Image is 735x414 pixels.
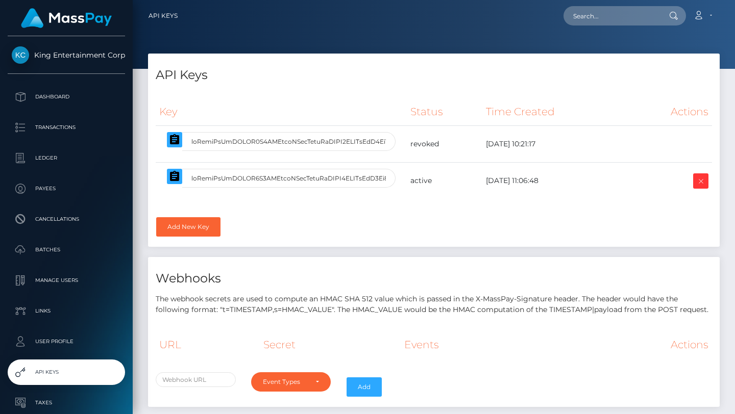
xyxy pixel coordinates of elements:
th: Actions [627,98,712,126]
p: Cancellations [12,212,121,227]
td: [DATE] 10:21:17 [482,126,627,163]
p: Taxes [12,395,121,410]
a: Manage Users [8,268,125,293]
a: Add New Key [156,217,220,237]
button: Add [347,377,382,397]
th: Events [401,331,551,358]
input: Webhook URL [156,372,236,387]
th: Time Created [482,98,627,126]
th: Actions [551,331,712,358]
a: Transactions [8,115,125,140]
p: API Keys [12,365,121,380]
p: Transactions [12,120,121,135]
a: User Profile [8,329,125,354]
button: Event Types [251,372,331,392]
img: King Entertainment Corp [12,46,29,64]
p: Batches [12,242,121,257]
input: Search... [563,6,659,25]
p: Ledger [12,150,121,166]
img: MassPay Logo [21,8,112,28]
p: The webhook secrets are used to compute an HMAC SHA 512 value which is passed in the X-MassPay-Si... [156,294,712,315]
p: Payees [12,181,121,196]
a: Ledger [8,145,125,171]
a: Batches [8,237,125,263]
a: API Keys [149,5,178,27]
a: Links [8,298,125,324]
p: Dashboard [12,89,121,105]
a: API Keys [8,359,125,385]
th: URL [156,331,260,358]
a: Payees [8,176,125,201]
div: Event Types [263,378,308,386]
th: Secret [260,331,401,358]
h4: API Keys [156,66,712,84]
td: [DATE] 11:06:48 [482,163,627,199]
th: Status [407,98,482,126]
p: Links [12,303,121,319]
td: revoked [407,126,482,163]
p: Manage Users [12,273,121,288]
h4: Webhooks [156,270,712,288]
a: Cancellations [8,206,125,232]
a: Dashboard [8,84,125,110]
p: User Profile [12,334,121,349]
td: active [407,163,482,199]
th: Key [156,98,407,126]
span: King Entertainment Corp [8,50,125,60]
